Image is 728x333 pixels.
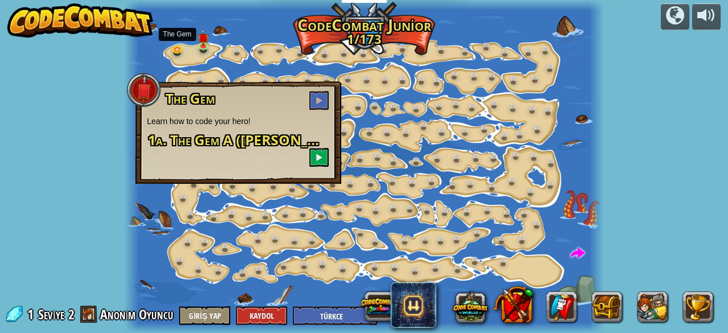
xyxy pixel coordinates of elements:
[68,305,75,323] span: 2
[27,305,37,323] span: 1
[198,29,208,47] img: level-banner-unstarted.png
[661,3,689,30] button: Kampanyalar
[148,130,358,149] span: 1a. The Gem A ([PERSON_NAME])
[179,306,230,325] button: Giriş Yap
[100,305,174,323] span: Anonim Oyuncu
[38,305,64,324] span: Seviye
[236,306,287,325] button: Kaydol
[7,3,153,38] img: CodeCombat - Learn how to code by playing a game
[166,89,215,108] span: The Gem
[692,3,721,30] button: Sesi ayarla
[147,116,330,127] p: Learn how to code your hero!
